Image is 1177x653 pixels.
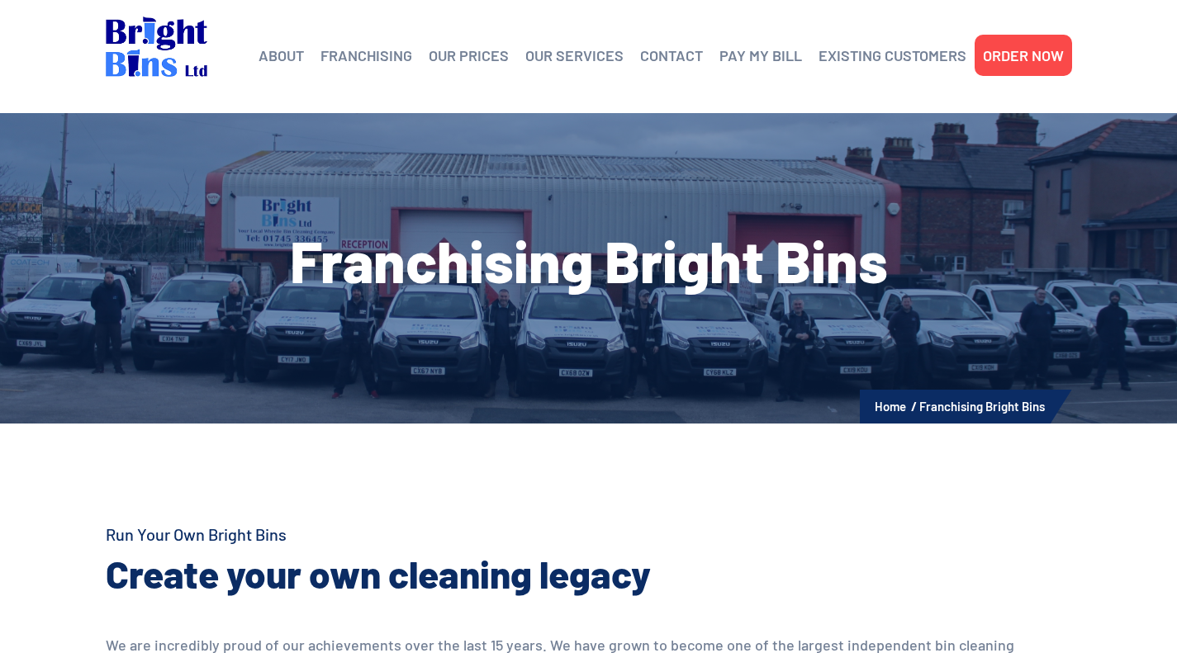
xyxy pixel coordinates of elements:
[983,43,1064,68] a: ORDER NOW
[106,549,725,599] h2: Create your own cleaning legacy
[525,43,624,68] a: OUR SERVICES
[259,43,304,68] a: ABOUT
[719,43,802,68] a: PAY MY BILL
[320,43,412,68] a: FRANCHISING
[819,43,966,68] a: EXISTING CUSTOMERS
[429,43,509,68] a: OUR PRICES
[106,523,725,546] h4: Run Your Own Bright Bins
[875,399,906,414] a: Home
[106,231,1072,289] h1: Franchising Bright Bins
[919,395,1045,417] li: Franchising Bright Bins
[640,43,703,68] a: CONTACT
